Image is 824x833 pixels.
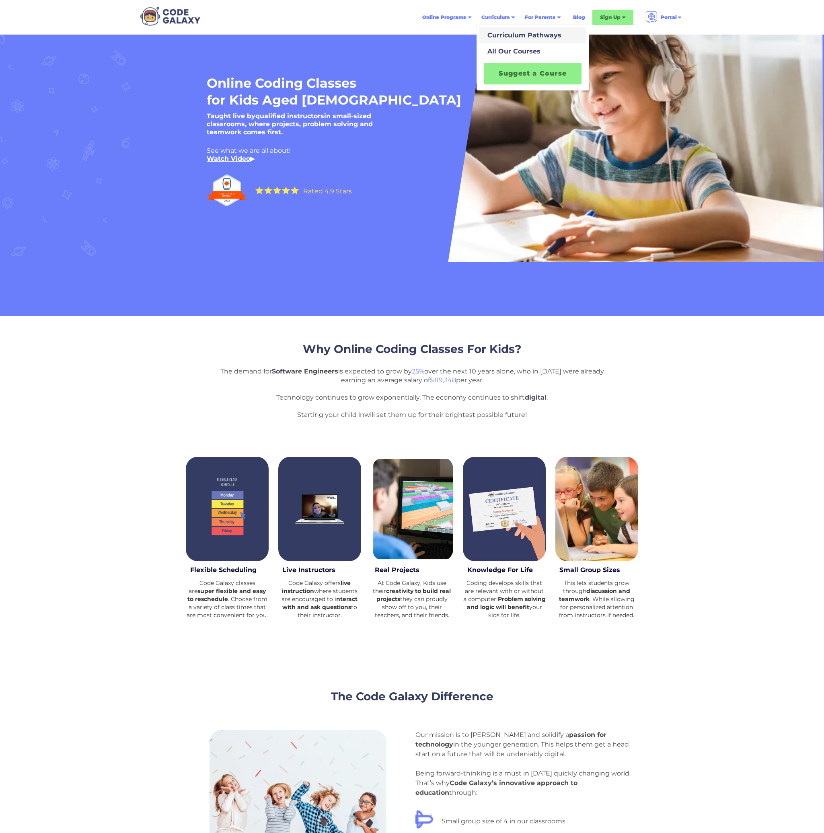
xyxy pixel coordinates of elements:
a: All Our Courses [479,43,586,59]
nav: Curriculum [477,25,589,90]
img: Yellow Star - the Code Galaxy [282,187,290,194]
img: Yellow Star - the Code Galaxy [291,187,299,194]
div: Curriculum [477,10,520,25]
strong: Code Galaxy’s innovative approach to education [415,779,577,796]
div: For Parents [525,13,555,21]
img: Yellow Star - the Code Galaxy [273,187,281,194]
div: Sign Up [592,10,633,25]
h1: Online Coding Classes for Kids Aged [DEMOGRAPHIC_DATA] [207,75,554,108]
strong: discussion and teamwork [559,587,631,603]
strong: nteract with and ask questions [282,595,358,611]
strong: super flexible and easy to reschedule [187,587,266,603]
div: Sign Up [600,13,620,21]
strong: creativity to build real projects [376,587,451,603]
div: This lets students grow through . While allowing for personalized attention from instructors if n... [555,579,638,619]
strong: Problem solving and logic will benefit [467,595,546,611]
div: For Parents [520,10,566,25]
strong: Software Engineers [272,367,338,375]
div: Our mission is to [PERSON_NAME] and solidify a in the younger generation. This helps them get a h... [415,731,631,796]
div: Portal [641,8,687,27]
h3: Live Instructors [282,565,357,575]
div: Online Programs [417,10,477,25]
div: Small group size of 4 in our classrooms [442,817,565,826]
div: All Our Courses [484,47,540,56]
span: $119,348 [430,376,456,384]
h3: Flexible Scheduling [190,565,265,575]
span: Why Online Coding Classes For Kids? [303,342,521,356]
strong: qualified instructors [255,112,324,120]
img: Yellow Star - the Code Galaxy [264,187,272,194]
a: Curriculum Pathways [479,27,586,43]
div: Code Galaxy classes are . Choose from a variety of class times that are most convenient for you. [186,579,269,619]
h3: Knowledge For Life [467,565,542,575]
h3: Real Projects [375,565,449,575]
span: 25% [412,367,424,375]
p: The demand for is expected to grow by over the next 10 years alone, who in [DATE] were already ea... [215,367,609,419]
div: At Code Galaxy, Kids use their they can proudly show off to you, their teachers, and their friends. [371,579,454,619]
div: Curriculum [481,13,510,21]
img: Top Rated edtech company [207,171,247,210]
h5: Taught live by in small-sized classrooms, where projects, problem solving and teamwork comes first. [207,112,408,136]
div: Portal [661,13,677,21]
div: Rated 4.9 Stars [303,188,352,195]
img: Yellow Star - the Code Galaxy [255,187,263,194]
div: Coding develops skills that are relevant with or without a computer! your kids for life. [463,579,546,619]
a: Suggest a Course [484,63,582,84]
div: Curriculum Pathways [484,31,561,40]
strong: digital [525,394,547,401]
a: Blog [568,10,590,25]
span: The Code Galaxy Difference [331,689,493,703]
h3: Small Group Sizes [559,565,634,575]
strong: live instruction [282,579,351,595]
div: See what we are all about! ‍ ▶ [207,147,593,163]
div: Online Programs [422,13,466,21]
div: Code Galaxy offers where students are encouraged to i to their instructor. [278,579,361,619]
a: Watch Video [207,155,250,162]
